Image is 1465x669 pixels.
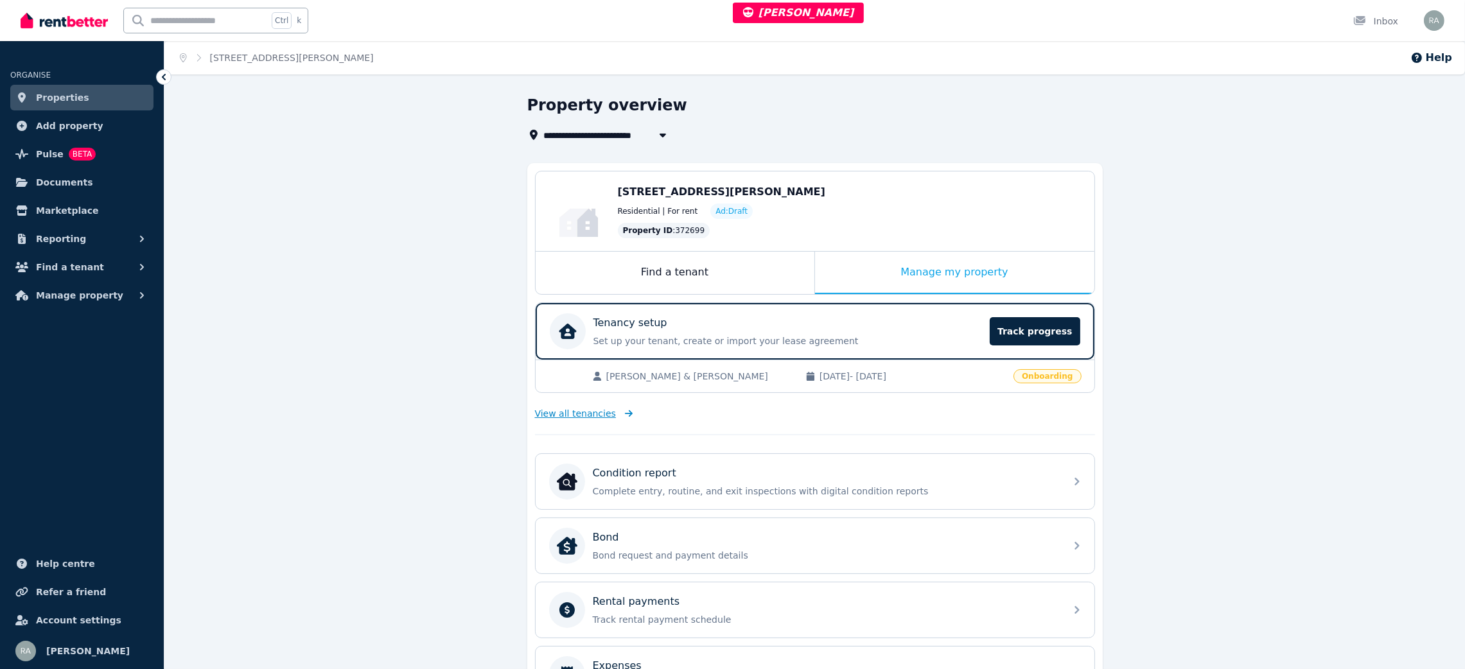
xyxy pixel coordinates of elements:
p: Condition report [593,465,676,481]
a: View all tenancies [535,407,633,420]
button: Reporting [10,226,154,252]
span: [PERSON_NAME] [46,643,130,659]
p: Bond request and payment details [593,549,1058,562]
div: Inbox [1353,15,1398,28]
span: [PERSON_NAME] [743,6,854,19]
span: [PERSON_NAME] & [PERSON_NAME] [606,370,793,383]
span: k [297,15,301,26]
span: Onboarding [1013,369,1081,383]
span: BETA [69,148,96,161]
span: [STREET_ADDRESS][PERSON_NAME] [618,186,825,198]
a: PulseBETA [10,141,154,167]
span: Refer a friend [36,584,106,600]
span: Add property [36,118,103,134]
span: Account settings [36,613,121,628]
span: ORGANISE [10,71,51,80]
span: View all tenancies [535,407,616,420]
span: Reporting [36,231,86,247]
div: Manage my property [815,252,1094,294]
div: : 372699 [618,223,710,238]
nav: Breadcrumb [164,41,389,74]
a: Rental paymentsTrack rental payment schedule [536,582,1094,638]
span: Track progress [990,317,1080,345]
p: Track rental payment schedule [593,613,1058,626]
button: Manage property [10,282,154,308]
a: Tenancy setupSet up your tenant, create or import your lease agreementTrack progress [536,303,1094,360]
a: Refer a friend [10,579,154,605]
img: RentBetter [21,11,108,30]
span: Manage property [36,288,123,303]
img: Rochelle Alvarez [15,641,36,661]
a: Condition reportCondition reportComplete entry, routine, and exit inspections with digital condit... [536,454,1094,509]
span: Ad: Draft [715,206,748,216]
button: Help [1410,50,1452,65]
img: Condition report [557,471,577,492]
div: Find a tenant [536,252,814,294]
a: Properties [10,85,154,110]
span: [DATE] - [DATE] [820,370,1006,383]
span: Help centre [36,556,95,571]
span: Residential | For rent [618,206,698,216]
a: Marketplace [10,198,154,223]
a: BondBondBond request and payment details [536,518,1094,573]
img: Bond [557,535,577,556]
p: Tenancy setup [593,315,667,331]
button: Find a tenant [10,254,154,280]
a: Help centre [10,551,154,577]
span: Find a tenant [36,259,104,275]
span: Marketplace [36,203,98,218]
img: Rochelle Alvarez [1424,10,1444,31]
p: Set up your tenant, create or import your lease agreement [593,334,983,347]
p: Bond [593,530,619,545]
span: Properties [36,90,89,105]
span: Pulse [36,146,64,162]
a: Documents [10,169,154,195]
span: Ctrl [272,12,292,29]
h1: Property overview [527,95,687,116]
span: Documents [36,175,93,190]
a: Account settings [10,607,154,633]
p: Rental payments [593,594,680,609]
a: [STREET_ADDRESS][PERSON_NAME] [210,53,374,63]
p: Complete entry, routine, and exit inspections with digital condition reports [593,485,1058,498]
a: Add property [10,113,154,139]
span: Property ID [623,225,673,236]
